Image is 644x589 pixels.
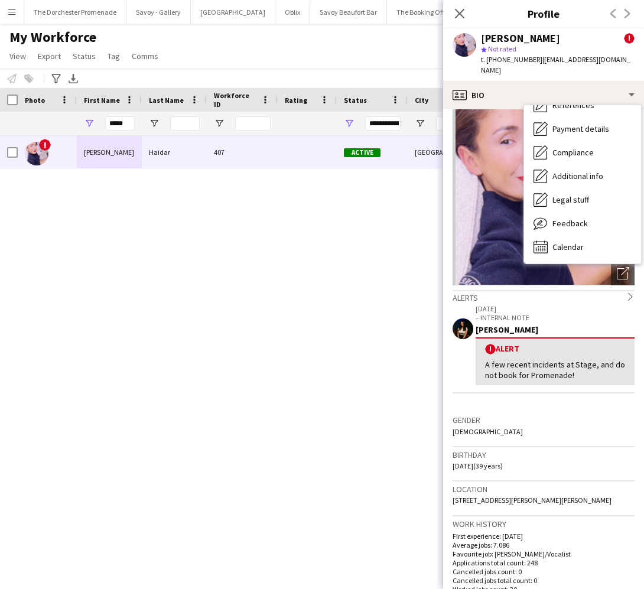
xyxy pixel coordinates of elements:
[476,313,635,322] p: – INTERNAL NOTE
[214,91,256,109] span: Workforce ID
[149,118,160,129] button: Open Filter Menu
[481,33,560,44] div: [PERSON_NAME]
[9,28,96,46] span: My Workforce
[275,1,310,24] button: Oblix
[170,116,200,131] input: Last Name Filter Input
[453,541,635,549] p: Average jobs: 7.086
[207,136,278,168] div: 407
[453,519,635,529] h3: Work history
[408,136,479,168] div: [GEOGRAPHIC_DATA]
[25,96,45,105] span: Photo
[103,48,125,64] a: Tag
[524,141,641,164] div: Compliance
[552,194,589,205] span: Legal stuff
[552,123,609,134] span: Payment details
[485,344,496,354] span: !
[105,116,135,131] input: First Name Filter Input
[485,343,625,354] div: Alert
[39,139,51,151] span: !
[488,44,516,53] span: Not rated
[132,51,158,61] span: Comms
[344,118,354,129] button: Open Filter Menu
[524,188,641,211] div: Legal stuff
[453,450,635,460] h3: Birthday
[5,48,31,64] a: View
[443,81,644,109] div: Bio
[552,147,594,158] span: Compliance
[524,235,641,259] div: Calendar
[453,549,635,558] p: Favourite job: [PERSON_NAME]/Vocalist
[415,96,428,105] span: City
[624,33,635,44] span: !
[436,116,471,131] input: City Filter Input
[214,118,225,129] button: Open Filter Menu
[524,211,641,235] div: Feedback
[453,558,635,567] p: Applications total count: 248
[25,142,48,165] img: Ciara Haidar
[68,48,100,64] a: Status
[285,96,307,105] span: Rating
[453,415,635,425] h3: Gender
[524,164,641,188] div: Additional info
[552,171,603,181] span: Additional info
[77,136,142,168] div: [PERSON_NAME]
[142,136,207,168] div: Haidar
[524,93,641,117] div: References
[387,1,479,24] button: The Booking Office 1869
[84,96,120,105] span: First Name
[453,576,635,585] p: Cancelled jobs total count: 0
[453,532,635,541] p: First experience: [DATE]
[49,71,63,86] app-action-btn: Advanced filters
[38,51,61,61] span: Export
[453,427,523,436] span: [DEMOGRAPHIC_DATA]
[73,51,96,61] span: Status
[108,51,120,61] span: Tag
[476,304,635,313] p: [DATE]
[344,96,367,105] span: Status
[453,108,635,285] img: Crew avatar or photo
[66,71,80,86] app-action-btn: Export XLSX
[9,51,26,61] span: View
[127,48,163,64] a: Comms
[481,55,630,74] span: | [EMAIL_ADDRESS][DOMAIN_NAME]
[453,496,612,505] span: [STREET_ADDRESS][PERSON_NAME][PERSON_NAME]
[84,118,95,129] button: Open Filter Menu
[481,55,542,64] span: t. [PHONE_NUMBER]
[453,461,503,470] span: [DATE] (39 years)
[611,262,635,285] div: Open photos pop-in
[443,6,644,21] h3: Profile
[485,359,625,380] div: A few recent incidents at Stage, and do not book for Promenade!
[235,116,271,131] input: Workforce ID Filter Input
[415,118,425,129] button: Open Filter Menu
[552,242,584,252] span: Calendar
[453,290,635,303] div: Alerts
[552,218,588,229] span: Feedback
[453,484,635,494] h3: Location
[126,1,191,24] button: Savoy - Gallery
[344,148,380,157] span: Active
[24,1,126,24] button: The Dorchester Promenade
[310,1,387,24] button: Savoy Beaufort Bar
[149,96,184,105] span: Last Name
[552,100,594,110] span: References
[191,1,275,24] button: [GEOGRAPHIC_DATA]
[476,324,635,335] div: [PERSON_NAME]
[524,117,641,141] div: Payment details
[453,567,635,576] p: Cancelled jobs count: 0
[33,48,66,64] a: Export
